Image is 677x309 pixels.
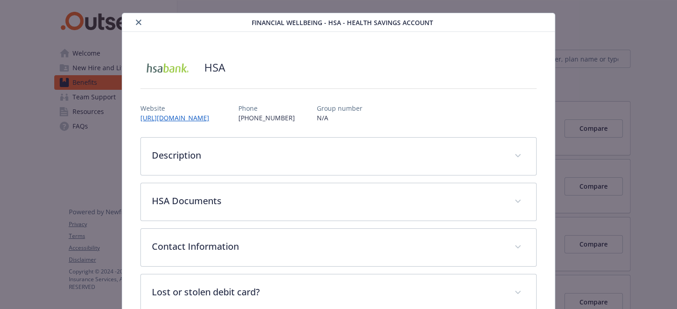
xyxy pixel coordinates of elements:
[152,285,503,299] p: Lost or stolen debit card?
[141,229,536,266] div: Contact Information
[140,113,217,122] a: [URL][DOMAIN_NAME]
[141,183,536,221] div: HSA Documents
[152,149,503,162] p: Description
[238,103,295,113] p: Phone
[141,138,536,175] div: Description
[252,18,433,27] span: Financial Wellbeing - HSA - Health Savings Account
[140,54,195,81] img: HSA Bank
[152,240,503,253] p: Contact Information
[317,113,362,123] p: N/A
[238,113,295,123] p: [PHONE_NUMBER]
[317,103,362,113] p: Group number
[140,103,217,113] p: Website
[152,194,503,208] p: HSA Documents
[133,17,144,28] button: close
[204,60,225,75] h2: HSA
